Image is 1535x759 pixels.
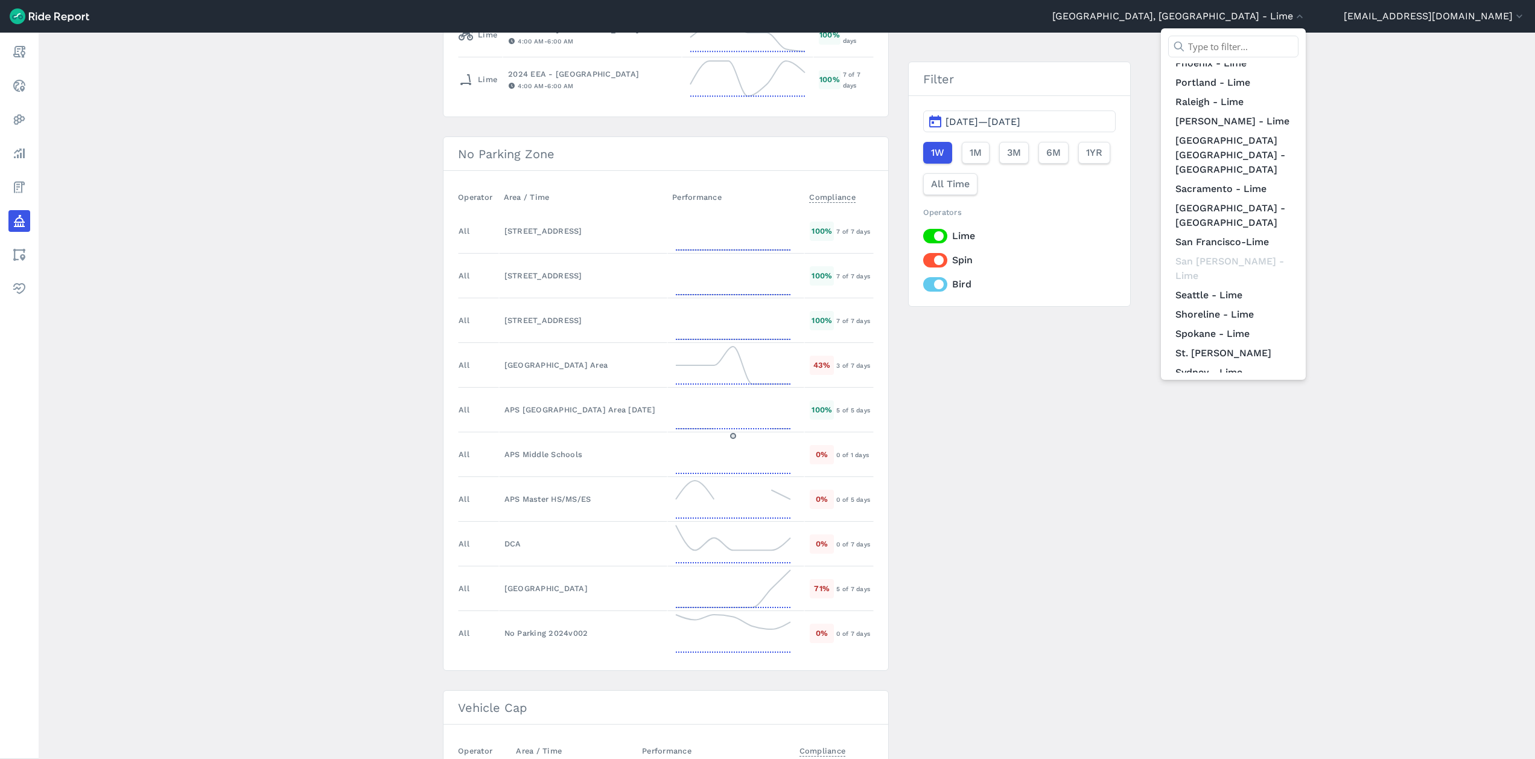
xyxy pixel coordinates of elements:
[1168,92,1298,112] a: Raleigh - Lime
[1168,199,1298,232] a: [GEOGRAPHIC_DATA] - [GEOGRAPHIC_DATA]
[1168,363,1298,382] a: Sydney - Lime
[1168,54,1298,73] a: Phoenix - Lime
[1168,112,1298,131] a: [PERSON_NAME] - Lime
[1168,344,1298,363] a: St. [PERSON_NAME]
[1168,305,1298,324] a: Shoreline - Lime
[1168,73,1298,92] a: Portland - Lime
[1168,179,1298,199] a: Sacramento - Lime
[1168,131,1298,179] a: [GEOGRAPHIC_DATA] [GEOGRAPHIC_DATA] - [GEOGRAPHIC_DATA]
[1168,324,1298,344] a: Spokane - Lime
[1168,286,1298,305] a: Seattle - Lime
[1168,232,1298,252] a: San Francisco-Lime
[1168,36,1298,57] input: Type to filter...
[1168,252,1298,286] div: San [PERSON_NAME] - Lime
